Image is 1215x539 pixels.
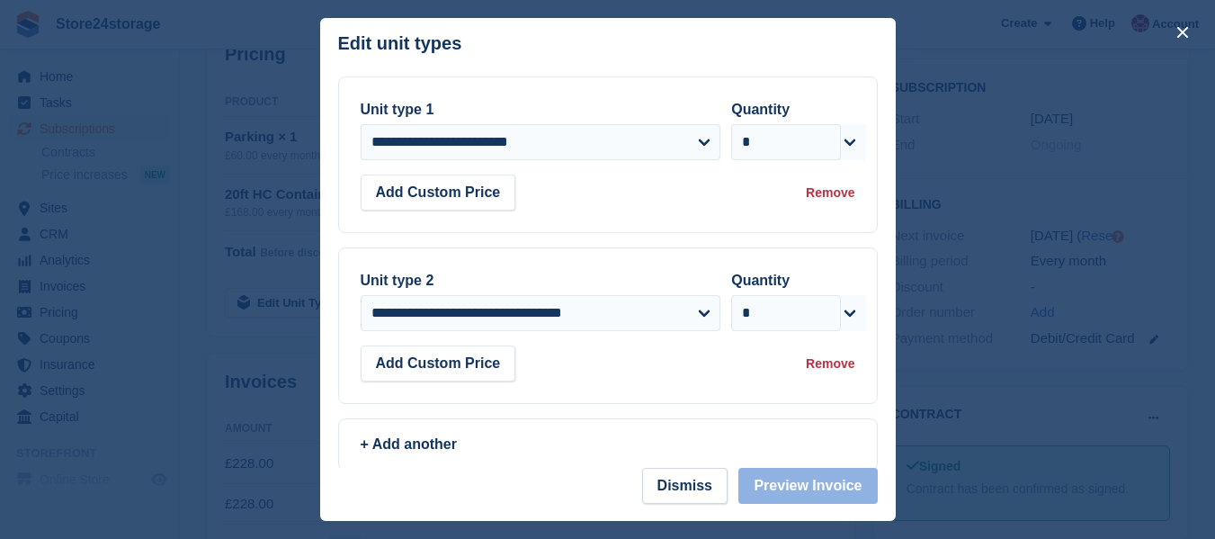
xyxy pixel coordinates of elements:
label: Unit type 1 [361,102,434,117]
label: Unit type 2 [361,273,434,288]
div: Remove [806,184,854,202]
button: close [1168,18,1197,47]
div: Remove [806,355,854,373]
div: + Add another [361,434,855,455]
label: Quantity [731,273,790,288]
label: Quantity [731,102,790,117]
button: Add Custom Price [361,175,516,211]
button: Preview Invoice [738,468,877,504]
p: Edit unit types [338,33,462,54]
button: Add Custom Price [361,346,516,382]
button: Dismiss [642,468,728,504]
a: + Add another [338,418,878,471]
